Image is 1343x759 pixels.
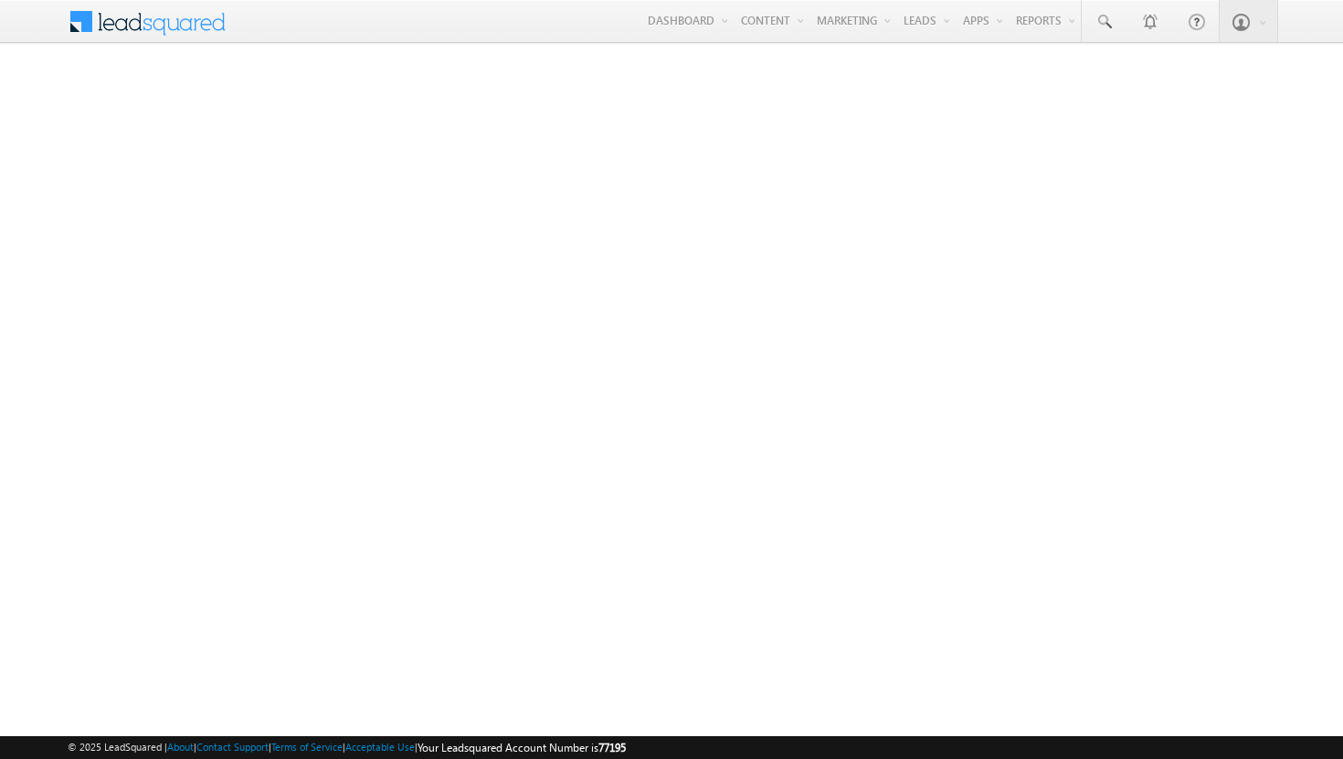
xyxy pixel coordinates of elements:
a: About [167,741,194,753]
a: Contact Support [196,741,269,753]
a: Terms of Service [271,741,343,753]
a: Acceptable Use [345,741,415,753]
span: 77195 [598,741,626,754]
span: © 2025 LeadSquared | | | | | [68,739,626,756]
span: Your Leadsquared Account Number is [418,741,626,754]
